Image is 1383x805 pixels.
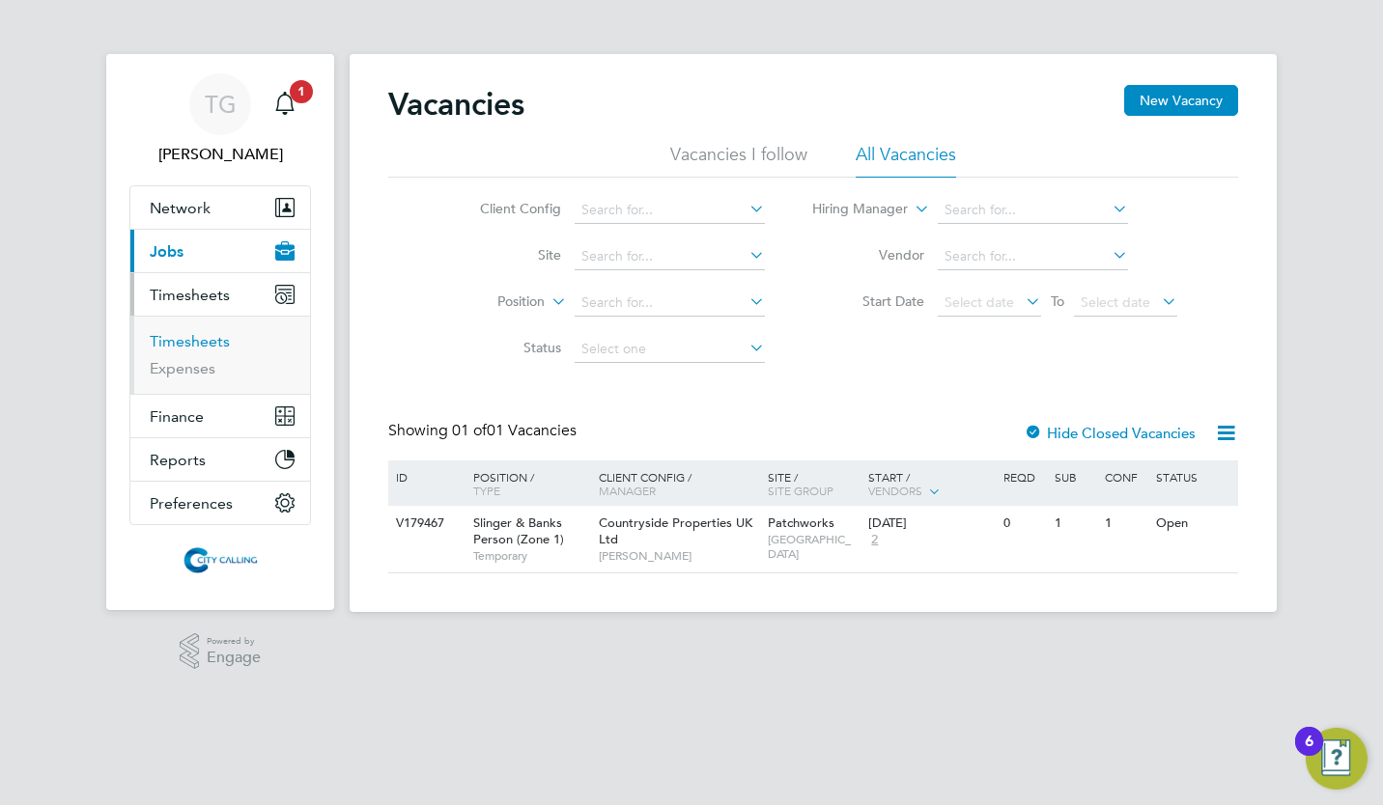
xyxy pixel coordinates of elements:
[473,548,589,564] span: Temporary
[150,359,215,377] a: Expenses
[999,460,1049,493] div: Reqd
[207,633,261,650] span: Powered by
[179,544,262,575] img: citycalling-logo-retina.png
[768,514,834,531] span: Patchworks
[1151,506,1235,541] div: Open
[452,421,577,440] span: 01 Vacancies
[813,292,924,310] label: Start Date
[575,243,765,270] input: Search for...
[1124,85,1238,116] button: New Vacancy
[130,186,310,229] button: Network
[129,544,311,575] a: Go to home page
[670,143,807,178] li: Vacancies I follow
[1100,460,1150,493] div: Conf
[938,197,1128,224] input: Search for...
[150,494,233,513] span: Preferences
[150,199,211,217] span: Network
[150,451,206,469] span: Reports
[180,633,262,670] a: Powered byEngage
[1305,741,1313,766] div: 6
[575,336,765,363] input: Select one
[129,143,311,166] span: Toby Gibbs
[473,483,500,498] span: Type
[130,273,310,316] button: Timesheets
[1050,506,1100,541] div: 1
[150,242,183,261] span: Jobs
[150,286,230,304] span: Timesheets
[450,200,561,217] label: Client Config
[450,246,561,264] label: Site
[1100,506,1150,541] div: 1
[473,514,564,547] span: Slinger & Banks Person (Zone 1)
[599,548,758,564] span: [PERSON_NAME]
[1050,460,1100,493] div: Sub
[391,460,459,493] div: ID
[130,482,310,524] button: Preferences
[1151,460,1235,493] div: Status
[813,246,924,264] label: Vendor
[266,73,304,135] a: 1
[863,460,999,509] div: Start /
[1024,424,1196,442] label: Hide Closed Vacancies
[459,460,594,507] div: Position /
[450,339,561,356] label: Status
[938,243,1128,270] input: Search for...
[575,197,765,224] input: Search for...
[945,293,1014,311] span: Select date
[594,460,763,507] div: Client Config /
[768,532,860,562] span: [GEOGRAPHIC_DATA]
[1045,289,1070,314] span: To
[391,506,459,541] div: V179467
[599,514,752,547] span: Countryside Properties UK Ltd
[999,506,1049,541] div: 0
[130,230,310,272] button: Jobs
[205,92,237,117] span: TG
[599,483,656,498] span: Manager
[130,395,310,437] button: Finance
[768,483,833,498] span: Site Group
[856,143,956,178] li: All Vacancies
[388,85,524,124] h2: Vacancies
[388,421,580,441] div: Showing
[290,80,313,103] span: 1
[207,650,261,666] span: Engage
[452,421,487,440] span: 01 of
[150,332,230,350] a: Timesheets
[763,460,864,507] div: Site /
[434,292,545,312] label: Position
[106,54,334,610] nav: Main navigation
[797,200,908,219] label: Hiring Manager
[129,73,311,166] a: TG[PERSON_NAME]
[868,515,994,532] div: [DATE]
[130,316,310,394] div: Timesheets
[1306,728,1368,790] button: Open Resource Center, 6 new notifications
[868,532,881,548] span: 2
[868,483,922,498] span: Vendors
[575,290,765,317] input: Search for...
[150,407,204,426] span: Finance
[1081,293,1150,311] span: Select date
[130,438,310,481] button: Reports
